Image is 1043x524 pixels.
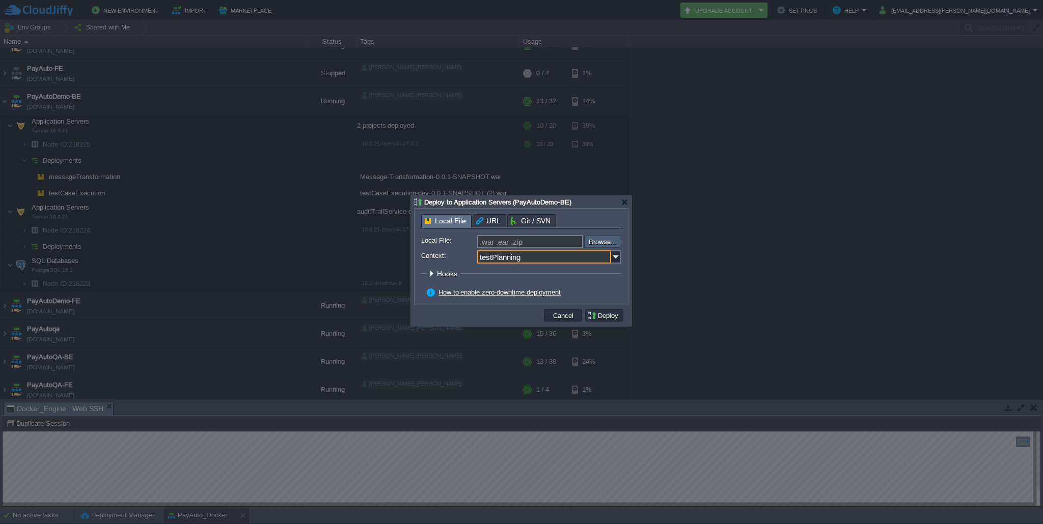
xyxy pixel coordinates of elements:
button: Deploy [587,311,621,320]
span: URL [476,215,501,227]
button: Cancel [550,311,577,320]
label: Context: [421,250,476,261]
span: Local File [425,215,466,227]
span: Hooks [437,270,460,278]
label: Local File: [421,235,476,246]
span: Git / SVN [511,215,551,227]
a: How to enable zero-downtime deployment [438,288,561,296]
span: Deploy to Application Servers (PayAutoDemo-BE) [424,198,571,206]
